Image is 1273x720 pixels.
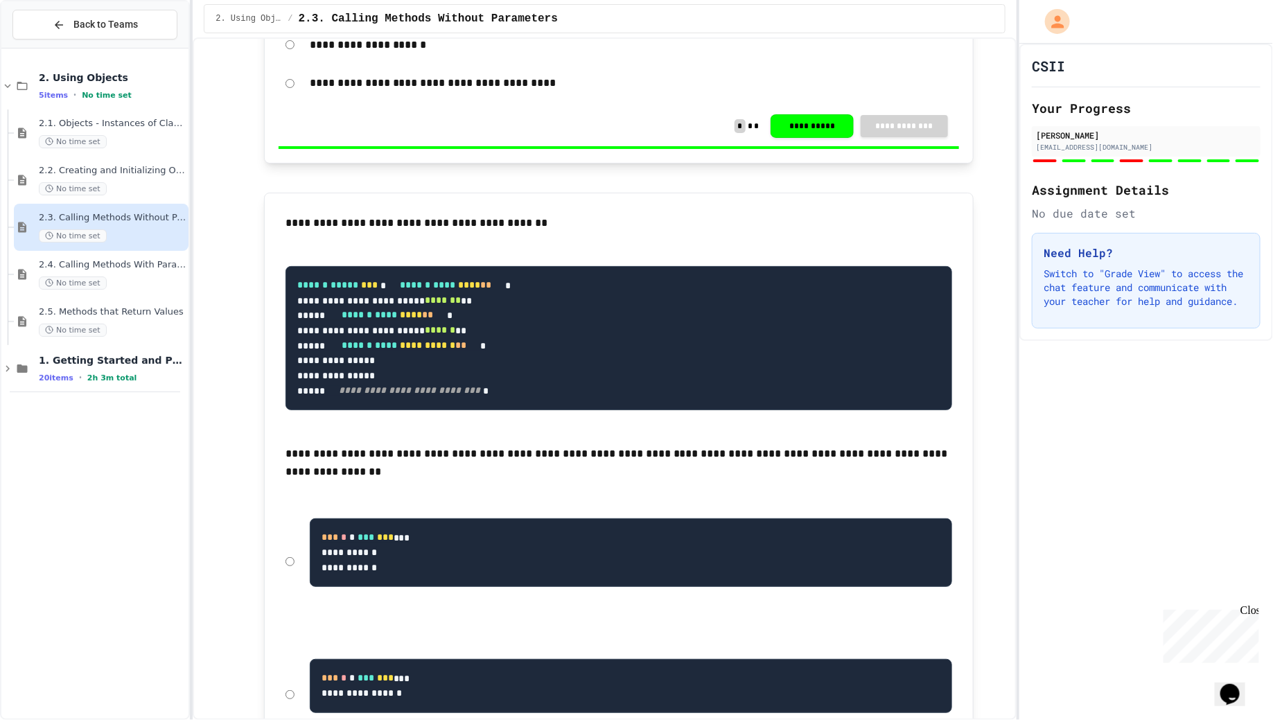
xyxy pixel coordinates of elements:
[1044,267,1249,308] p: Switch to "Grade View" to access the chat feature and communicate with your teacher for help and ...
[1036,129,1256,141] div: [PERSON_NAME]
[39,91,68,100] span: 5 items
[1032,205,1261,222] div: No due date set
[82,91,132,100] span: No time set
[39,135,107,148] span: No time set
[39,165,186,177] span: 2.2. Creating and Initializing Objects: Constructors
[39,118,186,130] span: 2.1. Objects - Instances of Classes
[73,89,76,100] span: •
[1032,180,1261,200] h2: Assignment Details
[39,212,186,224] span: 2.3. Calling Methods Without Parameters
[1032,56,1065,76] h1: CSII
[39,71,186,84] span: 2. Using Objects
[39,182,107,195] span: No time set
[1036,142,1256,152] div: [EMAIL_ADDRESS][DOMAIN_NAME]
[288,13,292,24] span: /
[39,306,186,318] span: 2.5. Methods that Return Values
[299,10,558,27] span: 2.3. Calling Methods Without Parameters
[1032,98,1261,118] h2: Your Progress
[1215,665,1259,706] iframe: chat widget
[87,374,137,383] span: 2h 3m total
[1044,245,1249,261] h3: Need Help?
[39,354,186,367] span: 1. Getting Started and Primitive Types
[1158,604,1259,663] iframe: chat widget
[1030,6,1073,37] div: My Account
[216,13,282,24] span: 2. Using Objects
[39,229,107,243] span: No time set
[79,372,82,383] span: •
[6,6,96,88] div: Chat with us now!Close
[73,17,138,32] span: Back to Teams
[39,324,107,337] span: No time set
[39,276,107,290] span: No time set
[39,374,73,383] span: 20 items
[39,259,186,271] span: 2.4. Calling Methods With Parameters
